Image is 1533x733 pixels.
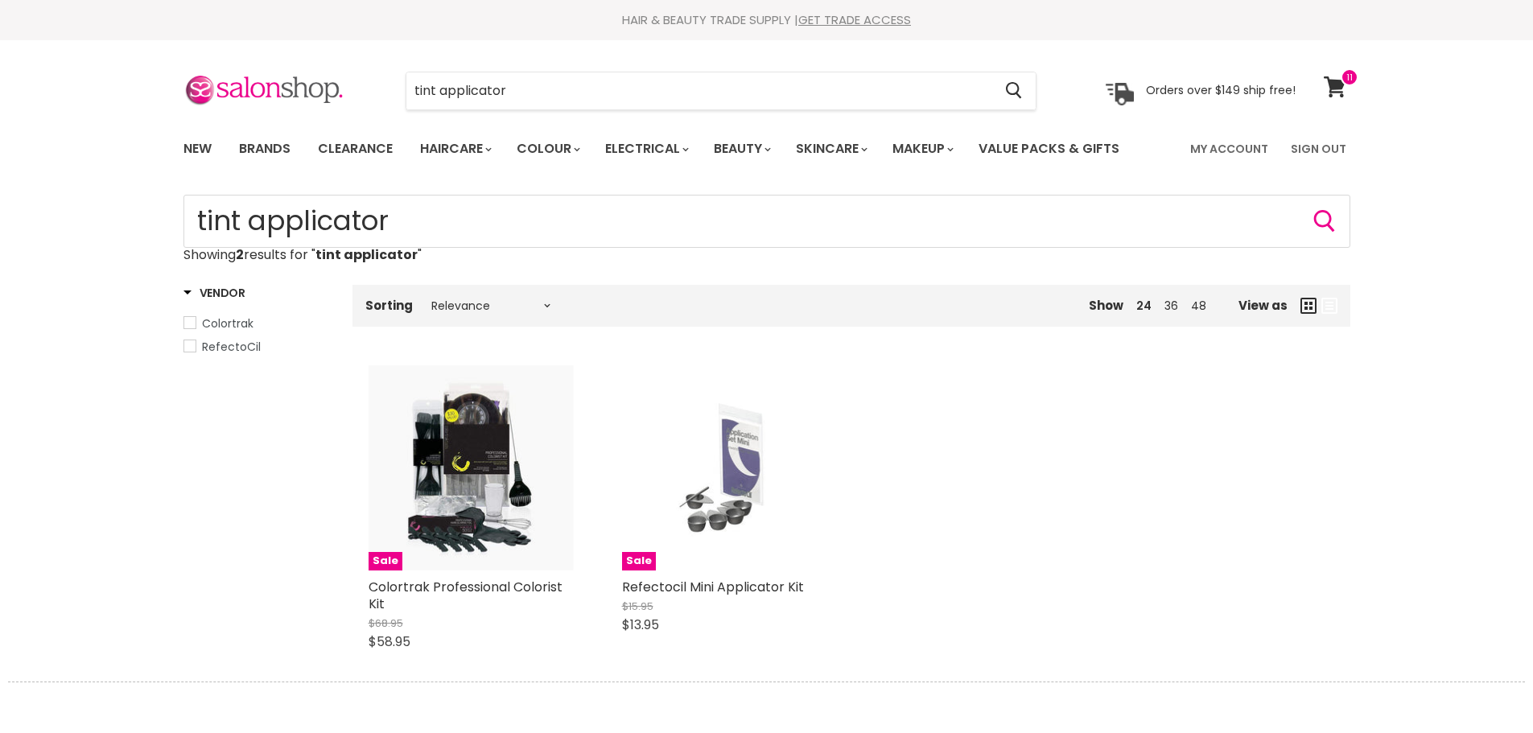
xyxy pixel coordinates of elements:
[369,365,574,570] img: Colortrak Professional Colorist Kit
[784,132,877,166] a: Skincare
[1191,298,1206,314] a: 48
[406,72,1036,110] form: Product
[183,285,245,301] h3: Vendor
[163,126,1370,172] nav: Main
[171,126,1156,172] ul: Main menu
[656,365,792,570] img: Refectocil Mini Applicator Kit
[171,132,224,166] a: New
[183,248,1350,262] p: Showing results for " "
[369,578,563,613] a: Colortrak Professional Colorist Kit
[406,72,993,109] input: Search
[369,632,410,651] span: $58.95
[202,315,253,331] span: Colortrak
[369,616,403,631] span: $68.95
[1181,132,1278,166] a: My Account
[622,365,827,570] a: Refectocil Mini Applicator KitSale
[505,132,590,166] a: Colour
[369,365,574,570] a: Colortrak Professional Colorist KitSale
[622,599,653,614] span: $15.95
[183,315,332,332] a: Colortrak
[306,132,405,166] a: Clearance
[315,245,418,264] strong: tint applicator
[1281,132,1356,166] a: Sign Out
[183,195,1350,248] form: Product
[202,339,261,355] span: RefectoCil
[1146,83,1296,97] p: Orders over $149 ship free!
[702,132,781,166] a: Beauty
[183,338,332,356] a: RefectoCil
[1136,298,1152,314] a: 24
[408,132,501,166] a: Haircare
[227,132,303,166] a: Brands
[622,616,659,634] span: $13.95
[622,578,804,596] a: Refectocil Mini Applicator Kit
[798,11,911,28] a: GET TRADE ACCESS
[1238,299,1288,312] span: View as
[993,72,1036,109] button: Search
[163,12,1370,28] div: HAIR & BEAUTY TRADE SUPPLY |
[966,132,1131,166] a: Value Packs & Gifts
[1164,298,1178,314] a: 36
[880,132,963,166] a: Makeup
[622,552,656,570] span: Sale
[593,132,699,166] a: Electrical
[236,245,244,264] strong: 2
[1312,208,1337,234] button: Search
[1453,657,1517,717] iframe: Gorgias live chat messenger
[365,299,413,312] label: Sorting
[369,552,402,570] span: Sale
[183,195,1350,248] input: Search
[1089,297,1123,314] span: Show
